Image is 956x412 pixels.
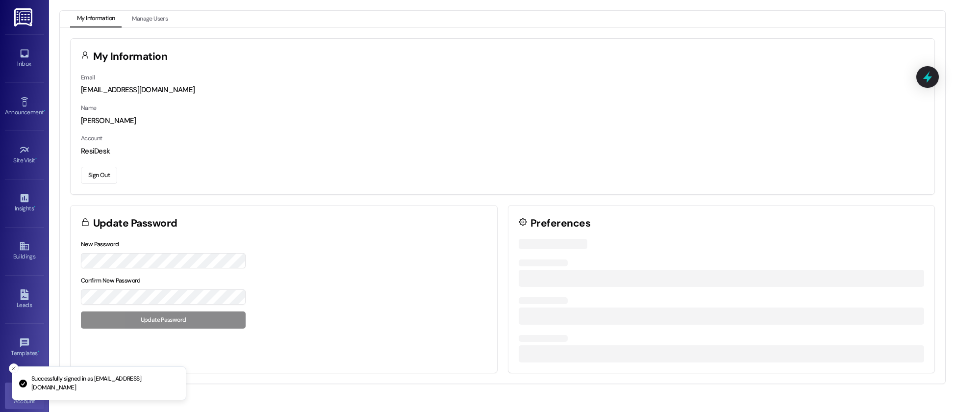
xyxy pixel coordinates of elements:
[81,134,102,142] label: Account
[31,375,178,392] p: Successfully signed in as [EMAIL_ADDRESS][DOMAIN_NAME]
[38,348,39,355] span: •
[93,218,177,229] h3: Update Password
[81,167,117,184] button: Sign Out
[5,190,44,216] a: Insights •
[81,104,97,112] label: Name
[530,218,590,229] h3: Preferences
[81,277,141,284] label: Confirm New Password
[125,11,175,27] button: Manage Users
[81,146,924,156] div: ResiDesk
[9,363,19,373] button: Close toast
[5,238,44,264] a: Buildings
[14,8,34,26] img: ResiDesk Logo
[5,286,44,313] a: Leads
[5,335,44,361] a: Templates •
[81,240,119,248] label: New Password
[81,116,924,126] div: [PERSON_NAME]
[81,74,95,81] label: Email
[35,155,37,162] span: •
[81,85,924,95] div: [EMAIL_ADDRESS][DOMAIN_NAME]
[44,107,45,114] span: •
[5,45,44,72] a: Inbox
[34,204,35,210] span: •
[5,142,44,168] a: Site Visit •
[5,383,44,409] a: Account
[93,51,168,62] h3: My Information
[70,11,122,27] button: My Information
